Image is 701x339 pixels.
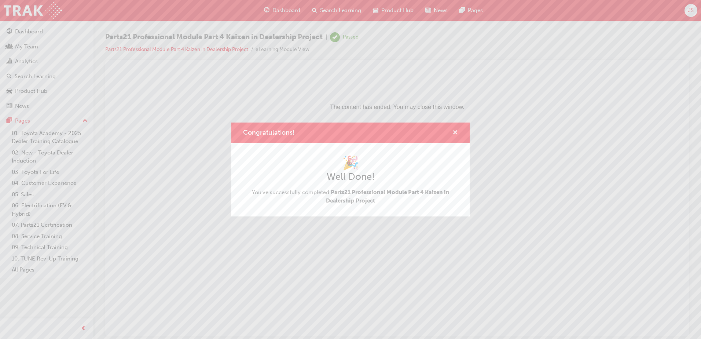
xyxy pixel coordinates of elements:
[452,130,458,136] span: cross-icon
[3,6,569,39] p: The content has ended. You may close this window.
[231,123,470,217] div: Congratulations!
[243,171,458,183] h2: Well Done!
[326,189,449,204] span: Parts21 Professional Module Part 4 Kaizen in Dealership Project
[452,128,458,138] button: cross-icon
[243,128,295,136] span: Congratulations!
[243,155,458,171] h1: 🎉
[243,188,458,205] span: You've successfully completed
